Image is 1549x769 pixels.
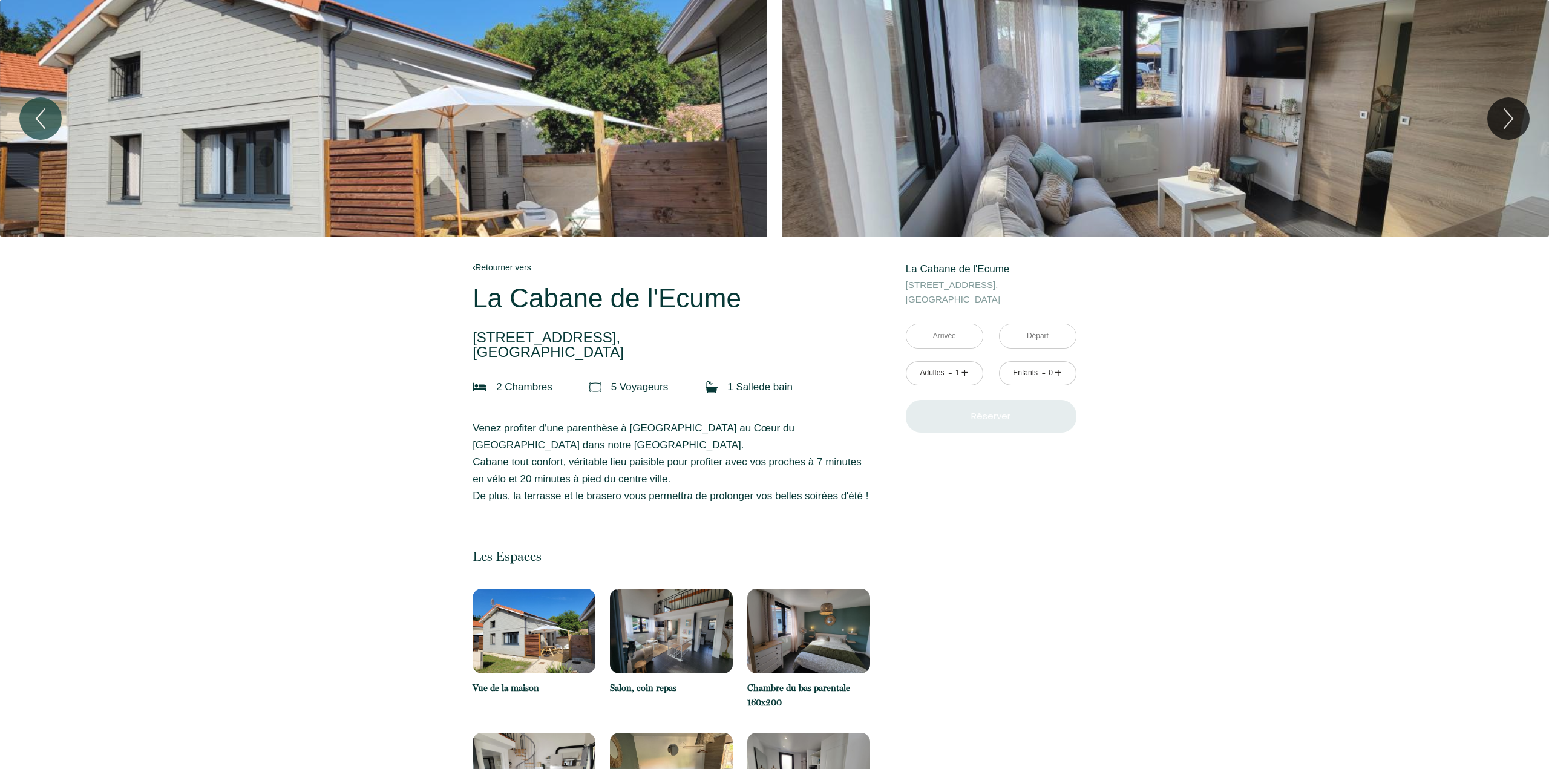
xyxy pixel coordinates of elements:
[747,589,870,673] img: 17341066323759.jpg
[954,367,960,379] div: 1
[906,400,1076,433] button: Réserver
[1013,367,1038,379] div: Enfants
[727,379,793,396] p: 1 Salle de bain
[920,367,944,379] div: Adultes
[496,379,552,396] p: 2 Chambre
[1487,97,1530,140] button: Next
[961,364,969,382] a: +
[1000,324,1076,348] input: Départ
[663,381,669,393] span: s
[610,681,733,695] p: Salon, coin repas
[906,278,1076,307] p: [GEOGRAPHIC_DATA]
[1047,367,1053,379] div: 0
[906,261,1076,278] p: La Cabane de l'Ecume
[747,681,870,710] p: Chambre du bas parentale 160x200
[473,589,595,673] img: 17341065199516.jpg
[473,283,869,313] p: La Cabane de l'Ecume
[1041,364,1046,382] a: -
[610,589,733,673] img: 17341065635447.jpg
[473,330,869,359] p: [GEOGRAPHIC_DATA]
[473,548,869,564] p: Les Espaces
[19,97,62,140] button: Previous
[589,381,601,393] img: guests
[547,381,552,393] span: s
[473,681,595,695] p: Vue de la maison
[906,324,983,348] input: Arrivée
[611,379,669,396] p: 5 Voyageur
[1055,364,1062,382] a: +
[906,278,1076,292] span: [STREET_ADDRESS],
[473,330,869,345] span: [STREET_ADDRESS],
[473,261,869,274] a: Retourner vers
[948,364,952,382] a: -
[910,409,1072,424] p: Réserver
[473,420,869,505] p: Venez profiter d'une parenthèse à [GEOGRAPHIC_DATA] au Cœur du [GEOGRAPHIC_DATA] dans notre [GEOG...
